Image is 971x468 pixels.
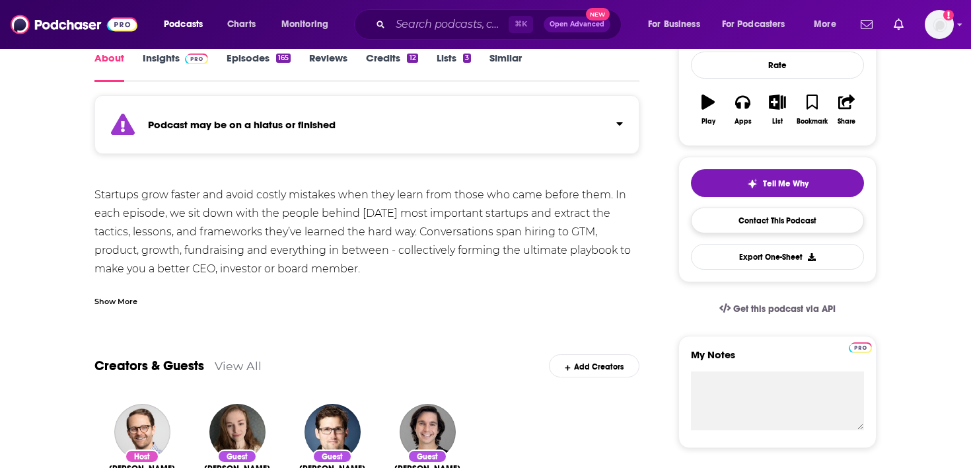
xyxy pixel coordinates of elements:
[143,52,208,82] a: InsightsPodchaser Pro
[366,52,417,82] a: Credits12
[390,14,509,35] input: Search podcasts, credits, & more...
[943,10,954,20] svg: Add a profile image
[639,14,717,35] button: open menu
[281,15,328,34] span: Monitoring
[227,52,291,82] a: Episodes165
[747,178,758,189] img: tell me why sparkle
[550,21,604,28] span: Open Advanced
[830,86,864,134] button: Share
[437,52,471,82] a: Lists3
[94,103,639,154] section: Click to expand status details
[888,13,909,36] a: Show notifications dropdown
[408,449,447,463] div: Guest
[305,404,361,460] img: Sam Lessin
[855,13,878,36] a: Show notifications dropdown
[400,404,456,460] img: Ben Gilbert
[94,52,124,82] a: About
[586,8,610,20] span: New
[849,342,872,353] img: Podchaser Pro
[185,54,208,64] img: Podchaser Pro
[549,354,639,377] div: Add Creators
[805,14,853,35] button: open menu
[463,54,471,63] div: 3
[797,118,828,126] div: Bookmark
[276,54,291,63] div: 165
[648,15,700,34] span: For Business
[114,404,170,460] img: Logan Bartlett
[155,14,220,35] button: open menu
[691,244,864,270] button: Export One-Sheet
[309,52,347,82] a: Reviews
[544,17,610,32] button: Open AdvancedNew
[94,358,204,374] a: Creators & Guests
[722,15,785,34] span: For Podcasters
[691,52,864,79] div: Rate
[691,208,864,233] a: Contact This Podcast
[760,86,795,134] button: List
[733,303,836,315] span: Get this podcast via API
[925,10,954,39] img: User Profile
[763,178,809,189] span: Tell Me Why
[691,348,864,371] label: My Notes
[795,86,829,134] button: Bookmark
[11,12,137,37] img: Podchaser - Follow, Share and Rate Podcasts
[709,293,846,325] a: Get this podcast via API
[735,118,752,126] div: Apps
[367,9,634,40] div: Search podcasts, credits, & more...
[164,15,203,34] span: Podcasts
[691,86,725,134] button: Play
[814,15,836,34] span: More
[209,404,266,460] img: Molly White
[691,169,864,197] button: tell me why sparkleTell Me Why
[148,118,336,131] strong: Podcast may be on a hiatus or finished
[215,359,262,373] a: View All
[219,14,264,35] a: Charts
[94,186,639,315] div: Startups grow faster and avoid costly mistakes when they learn from those who came before them. I...
[838,118,855,126] div: Share
[772,118,783,126] div: List
[701,118,715,126] div: Play
[925,10,954,39] button: Show profile menu
[713,14,805,35] button: open menu
[725,86,760,134] button: Apps
[849,340,872,353] a: Pro website
[272,14,345,35] button: open menu
[509,16,533,33] span: ⌘ K
[227,15,256,34] span: Charts
[312,449,352,463] div: Guest
[125,449,159,463] div: Host
[489,52,522,82] a: Similar
[407,54,417,63] div: 12
[925,10,954,39] span: Logged in as danikarchmer
[217,449,257,463] div: Guest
